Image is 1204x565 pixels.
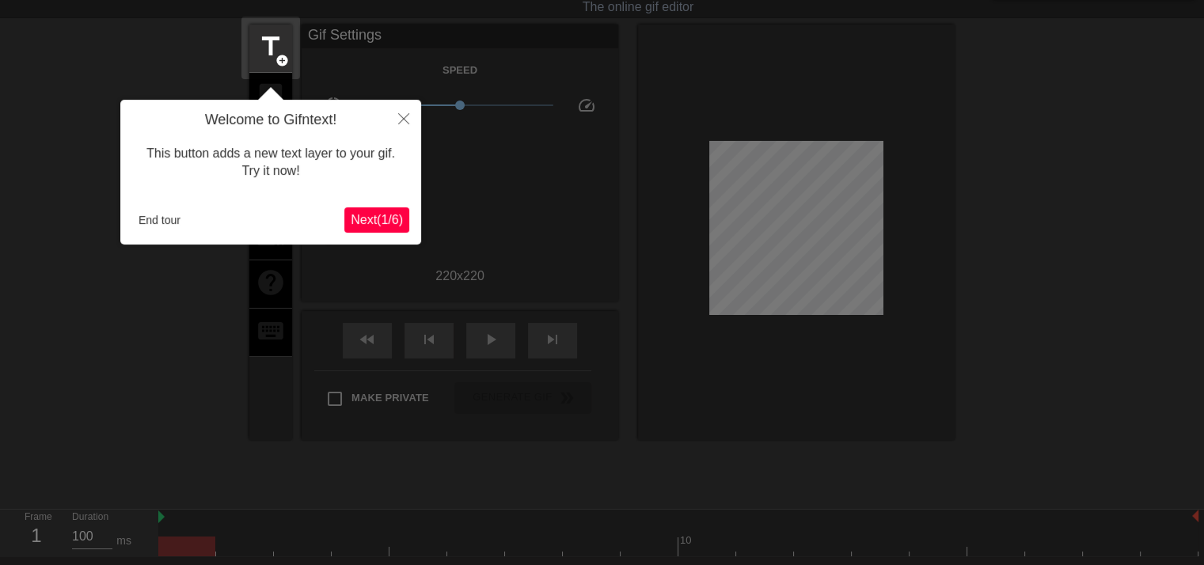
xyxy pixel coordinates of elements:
[132,129,409,196] div: This button adds a new text layer to your gif. Try it now!
[344,207,409,233] button: Next
[351,213,403,226] span: Next ( 1 / 6 )
[132,208,187,232] button: End tour
[132,112,409,129] h4: Welcome to Gifntext!
[386,100,421,136] button: Close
